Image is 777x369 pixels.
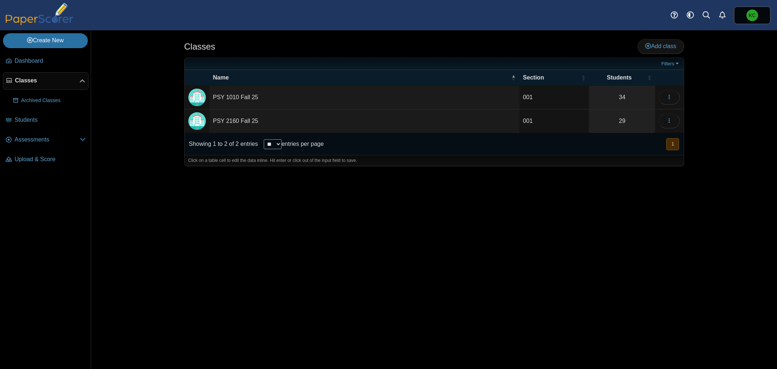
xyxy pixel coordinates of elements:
[185,133,258,155] div: Showing 1 to 2 of 2 entries
[213,74,510,82] span: Name
[734,7,770,24] a: Kelly Charlton
[593,74,645,82] span: Students
[660,60,682,67] a: Filters
[15,57,86,65] span: Dashboard
[3,20,76,26] a: PaperScorer
[511,74,516,81] span: Name : Activate to invert sorting
[666,138,679,150] button: 1
[3,131,89,149] a: Assessments
[3,53,89,70] a: Dashboard
[519,109,589,133] td: 001
[3,151,89,168] a: Upload & Score
[282,141,324,147] label: entries per page
[523,74,580,82] span: Section
[666,138,679,150] nav: pagination
[637,39,684,54] a: Add class
[581,74,585,81] span: Section : Activate to sort
[589,109,655,133] a: 29
[188,89,206,106] img: Locally created class
[746,9,758,21] span: Kelly Charlton
[184,40,215,53] h1: Classes
[185,155,684,166] div: Click on a table cell to edit the data inline. Hit enter or click out of the input field to save.
[15,77,79,85] span: Classes
[209,86,519,109] td: PSY 1010 Fall 25
[3,72,89,90] a: Classes
[3,112,89,129] a: Students
[714,7,730,23] a: Alerts
[15,136,80,144] span: Assessments
[3,33,88,48] a: Create New
[3,3,76,25] img: PaperScorer
[15,155,86,163] span: Upload & Score
[10,92,89,109] a: Archived Classes
[209,109,519,133] td: PSY 2160 Fall 25
[645,43,676,49] span: Add class
[749,13,756,18] span: Kelly Charlton
[589,86,655,109] a: 34
[647,74,651,81] span: Students : Activate to sort
[15,116,86,124] span: Students
[519,86,589,109] td: 001
[188,112,206,130] img: Locally created class
[21,97,86,104] span: Archived Classes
